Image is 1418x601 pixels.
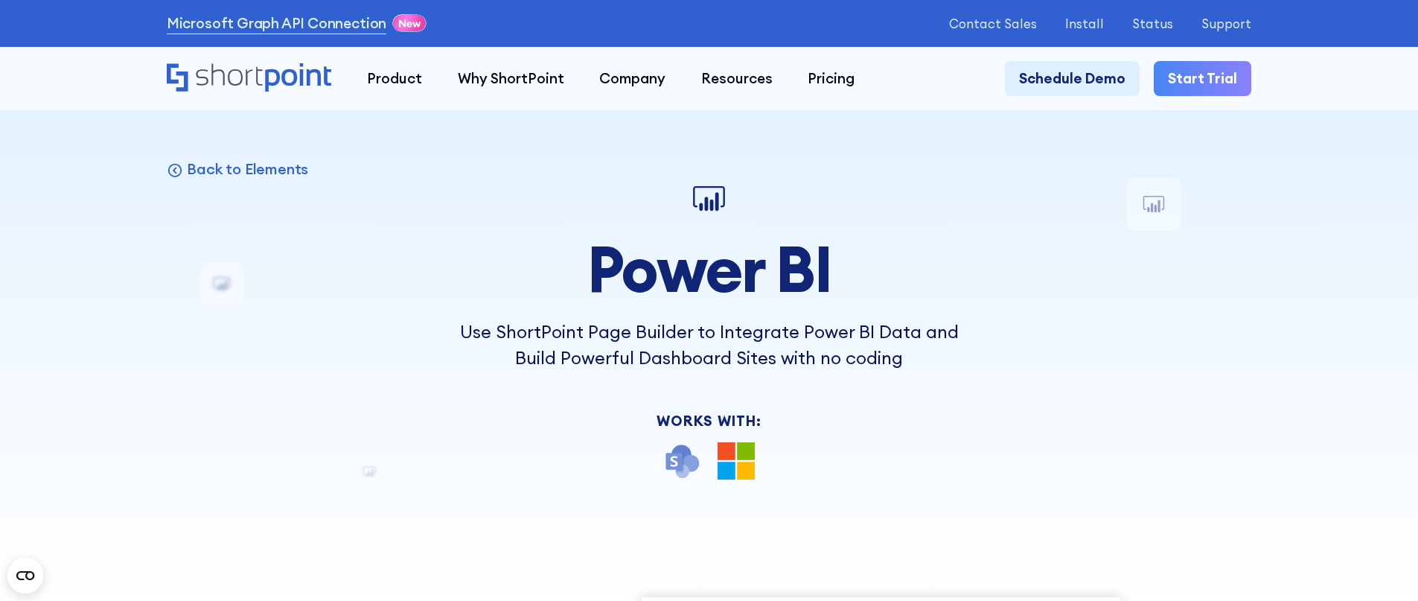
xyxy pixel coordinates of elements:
iframe: Chat Widget [1344,530,1418,601]
a: Product [349,61,440,97]
img: Microsoft 365 logo [718,442,755,480]
div: Company [599,68,665,89]
a: Why ShortPoint [440,61,582,97]
div: Resources [701,68,773,89]
a: Home [167,63,331,94]
p: Use ShortPoint Page Builder to Integrate Power BI Data and Build Powerful Dashboard Sites with no... [443,319,974,372]
div: Pricing [808,68,855,89]
button: Open CMP widget [7,558,43,594]
p: Back to Elements [187,159,308,179]
a: Resources [683,61,791,97]
a: Company [581,61,683,97]
img: SharePoint icon [663,442,700,480]
a: Contact Sales [949,16,1037,31]
div: Why ShortPoint [458,68,564,89]
a: Schedule Demo [1005,61,1140,97]
h1: Power BI [443,234,974,304]
a: Microsoft Graph API Connection [167,13,386,34]
a: Support [1201,16,1251,31]
img: Power BI [688,177,730,220]
a: Back to Elements [167,159,308,179]
div: Works With: [443,414,974,428]
a: Status [1132,16,1173,31]
a: Install [1065,16,1104,31]
a: Start Trial [1154,61,1251,97]
a: Pricing [791,61,873,97]
div: Product [367,68,422,89]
